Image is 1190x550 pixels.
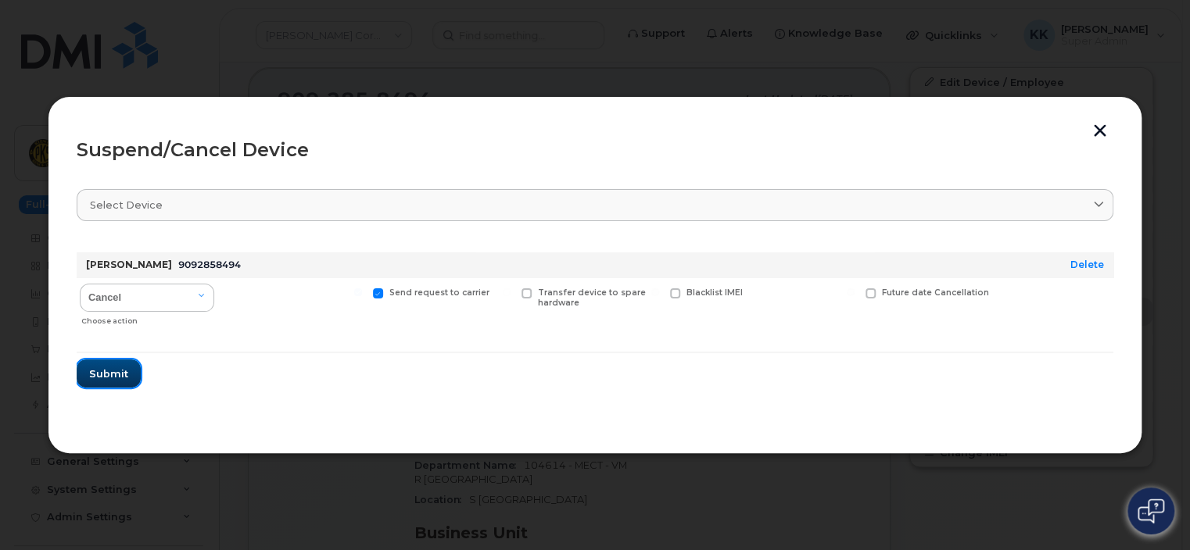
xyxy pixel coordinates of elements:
[77,141,1113,159] div: Suspend/Cancel Device
[389,287,489,298] span: Send request to carrier
[354,288,362,296] input: Send request to carrier
[847,288,855,296] input: Future date Cancellation
[882,287,989,298] span: Future date Cancellation
[1070,259,1104,270] a: Delete
[178,259,241,270] span: 9092858494
[686,287,743,298] span: Blacklist IMEI
[651,288,659,296] input: Blacklist IMEI
[503,288,511,296] input: Transfer device to spare hardware
[538,287,646,308] span: Transfer device to spare hardware
[1138,498,1164,523] img: Open chat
